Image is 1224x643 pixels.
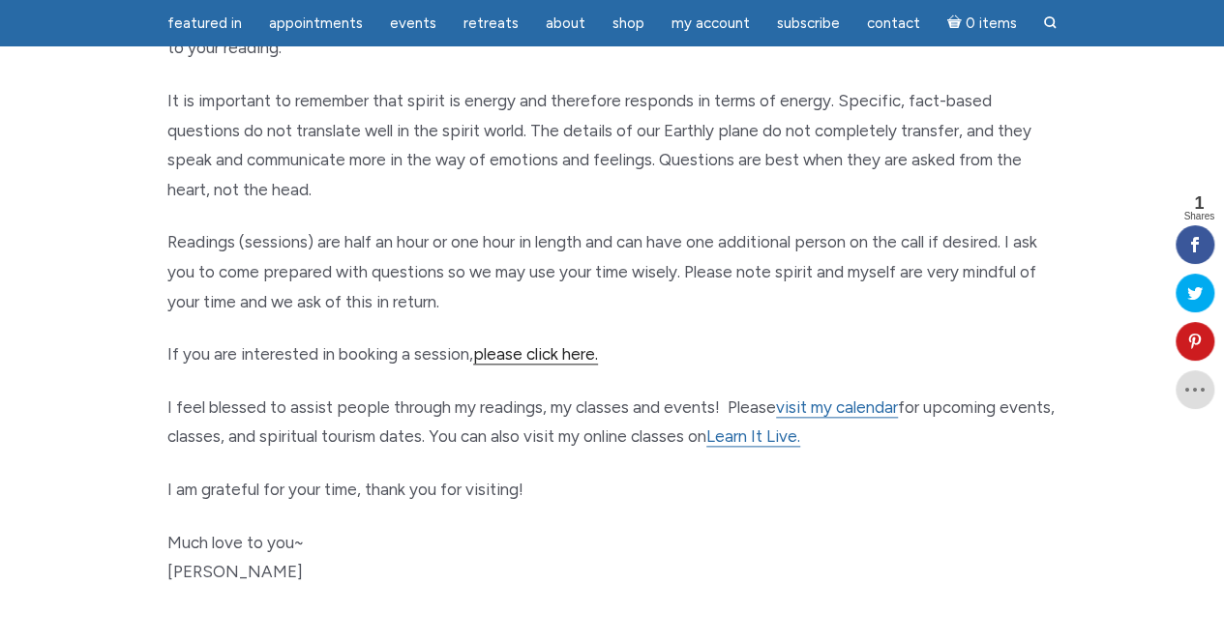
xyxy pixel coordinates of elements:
span: My Account [672,15,750,32]
a: Contact [855,5,932,43]
a: visit my calendar [776,397,898,418]
p: I am grateful for your time, thank you for visiting! [167,475,1058,505]
span: About [546,15,585,32]
span: Retreats [463,15,519,32]
p: If you are interested in booking a session, [167,339,1058,369]
span: Events [390,15,436,32]
a: Events [378,5,448,43]
p: Readings (sessions) are half an hour or one hour in length and can have one additional person on ... [167,227,1058,316]
span: Subscribe [777,15,840,32]
span: featured in [167,15,242,32]
p: It is important to remember that spirit is energy and therefore responds in terms of energy. Spec... [167,86,1058,204]
a: Subscribe [765,5,851,43]
a: Learn It Live. [706,426,800,447]
i: Cart [947,15,966,32]
a: please click here. [473,344,598,365]
span: Appointments [269,15,363,32]
p: Much love to you~ [PERSON_NAME] [167,528,1058,587]
a: Appointments [257,5,374,43]
span: Shares [1183,212,1214,221]
span: Shop [612,15,644,32]
span: 1 [1183,194,1214,212]
span: Contact [867,15,920,32]
span: 0 items [965,16,1016,31]
a: My Account [660,5,761,43]
p: I feel blessed to assist people through my readings, my classes and events! Please for upcoming e... [167,393,1058,452]
a: Shop [601,5,656,43]
a: About [534,5,597,43]
a: Cart0 items [936,3,1029,43]
a: Retreats [452,5,530,43]
a: featured in [156,5,254,43]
